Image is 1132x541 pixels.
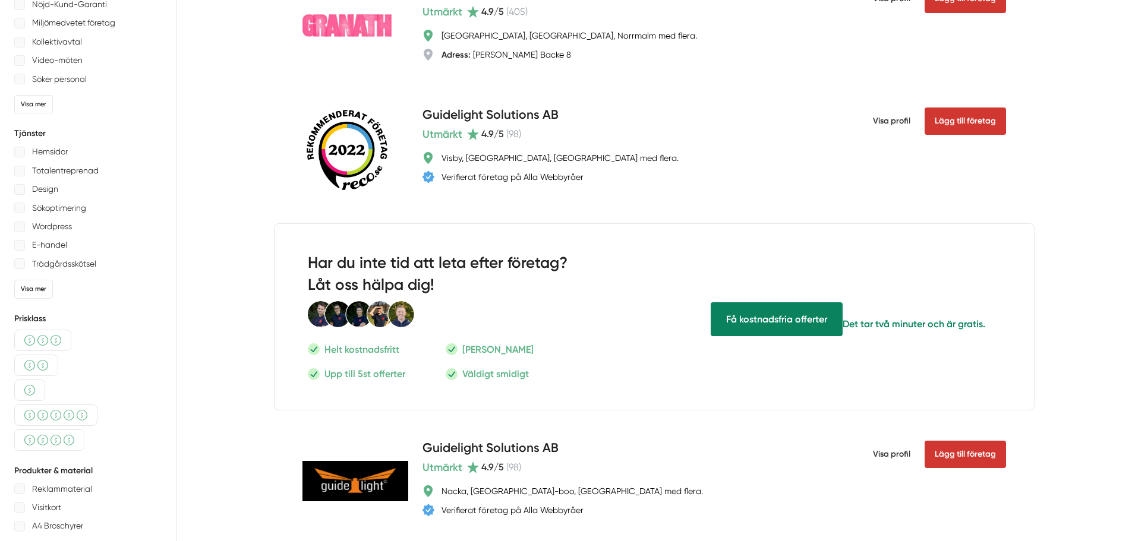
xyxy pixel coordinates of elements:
h2: Har du inte tid att leta efter företag? Låt oss hälpa dig! [308,252,614,300]
p: Väldigt smidigt [462,366,529,381]
div: Verifierat företag på Alla Webbyråer [442,504,584,516]
span: 4.9 /5 [481,6,504,17]
span: Visa profil [873,106,910,137]
div: Billigt [14,379,45,401]
p: Hemsidor [32,144,68,159]
p: Design [32,182,58,197]
h4: Guidelight Solutions AB [422,439,559,458]
h5: Produkter & material [14,465,162,477]
img: Smartproduktion Personal [308,300,415,328]
span: Visa profil [873,439,910,470]
p: Video-möten [32,53,83,68]
span: ( 405 ) [506,6,528,17]
img: Guidelight Solutions AB [302,461,408,501]
div: Nacka, [GEOGRAPHIC_DATA]-boo, [GEOGRAPHIC_DATA] med flera. [442,485,703,497]
span: Utmärkt [422,4,462,20]
div: [PERSON_NAME] Backe 8 [442,49,571,61]
div: Billigare [14,355,58,376]
p: Trädgårdsskötsel [32,257,96,271]
h4: Guidelight Solutions AB [422,106,559,125]
h5: Prisklass [14,313,162,325]
div: Visa mer [14,95,53,113]
div: [GEOGRAPHIC_DATA], [GEOGRAPHIC_DATA], Norrmalm med flera. [442,30,697,42]
h5: Tjänster [14,128,162,140]
div: Över medel [14,429,84,451]
p: Helt kostnadsfritt [324,342,399,357]
span: ( 98 ) [506,128,521,140]
div: Dyrare [14,404,97,426]
img: Granath [302,14,392,37]
span: 4.9 /5 [481,128,504,140]
div: Visa mer [14,280,53,298]
p: Miljömedvetet företag [32,15,115,30]
p: Visitkort [32,500,61,515]
p: Sökoptimering [32,201,86,216]
p: [PERSON_NAME] [462,342,534,357]
div: Verifierat företag på Alla Webbyråer [442,171,584,183]
span: Få hjälp [711,302,843,336]
p: Totalentreprenad [32,163,99,178]
p: A4 Broschyrer [32,518,83,533]
img: Guidelight Solutions AB [302,106,392,195]
p: Kollektivavtal [32,34,82,49]
p: Upp till 5st offerter [324,366,405,381]
p: Reklammaterial [32,482,92,496]
strong: Adress: [442,49,471,60]
p: Wordpress [32,219,72,234]
span: Utmärkt [422,126,462,143]
: Lägg till företag [925,441,1006,468]
span: 4.9 /5 [481,461,504,473]
div: Visby, [GEOGRAPHIC_DATA], [GEOGRAPHIC_DATA] med flera. [442,152,679,164]
p: Söker personal [32,72,87,87]
p: Det tar två minuter och är gratis. [843,317,985,331]
p: E-handel [32,238,67,252]
span: ( 98 ) [506,461,521,473]
: Lägg till företag [925,107,1006,135]
div: Medel [14,330,71,351]
span: Utmärkt [422,459,462,476]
